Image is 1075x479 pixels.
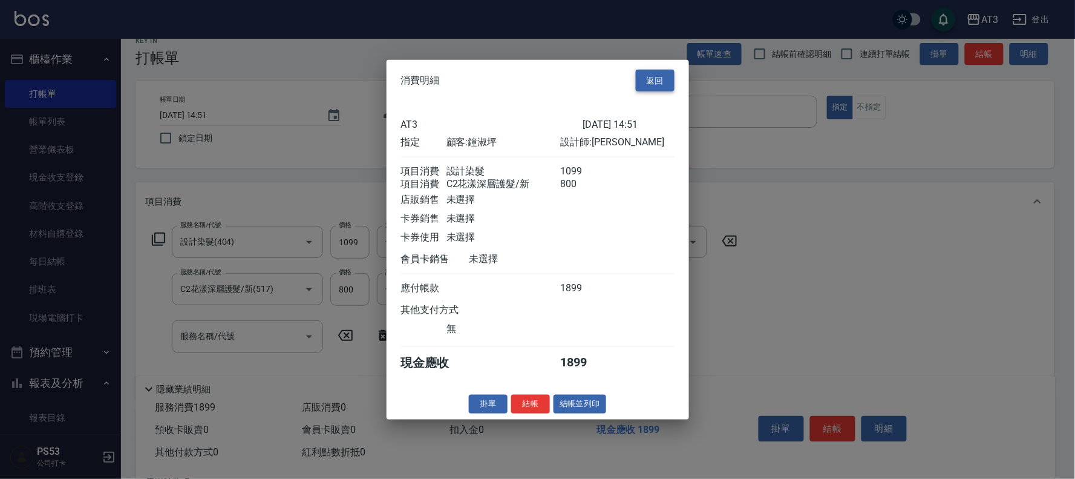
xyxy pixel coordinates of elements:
[469,253,583,266] div: 未選擇
[401,165,446,178] div: 項目消費
[401,178,446,191] div: 項目消費
[446,323,560,335] div: 無
[401,304,492,317] div: 其他支付方式
[560,355,606,371] div: 1899
[446,165,560,178] div: 設計染髮
[636,69,675,91] button: 返回
[446,213,560,225] div: 未選擇
[401,231,446,244] div: 卡券使用
[511,395,550,414] button: 結帳
[401,213,446,225] div: 卡券銷售
[401,194,446,206] div: 店販銷售
[560,282,606,295] div: 1899
[401,74,440,87] span: 消費明細
[401,253,469,266] div: 會員卡銷售
[401,136,446,149] div: 指定
[554,395,606,414] button: 結帳並列印
[446,178,560,191] div: C2花漾深層護髮/新
[446,194,560,206] div: 未選擇
[401,355,469,371] div: 現金應收
[560,136,674,149] div: 設計師: [PERSON_NAME]
[560,178,606,191] div: 800
[583,119,675,130] div: [DATE] 14:51
[401,119,583,130] div: AT3
[469,395,508,414] button: 掛單
[446,136,560,149] div: 顧客: 鐘淑坪
[401,282,446,295] div: 應付帳款
[560,165,606,178] div: 1099
[446,231,560,244] div: 未選擇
